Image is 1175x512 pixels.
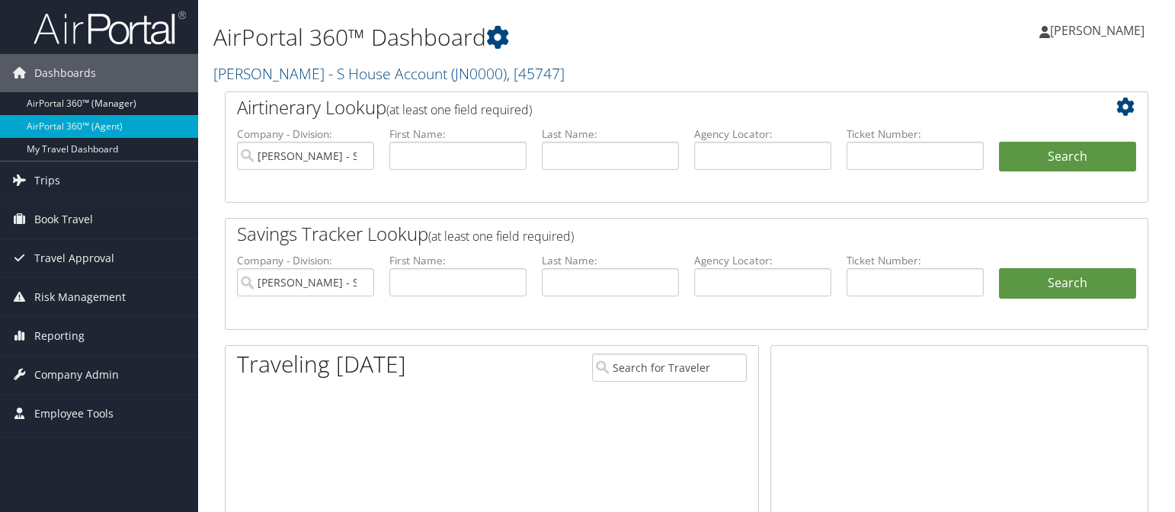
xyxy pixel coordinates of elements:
img: airportal-logo.png [34,10,186,46]
span: Company Admin [34,356,119,394]
a: [PERSON_NAME] [1039,8,1160,53]
span: Reporting [34,317,85,355]
span: (at least one field required) [386,101,532,118]
label: Last Name: [542,253,679,268]
label: Ticket Number: [847,126,984,142]
label: First Name: [389,126,527,142]
span: Trips [34,162,60,200]
span: (at least one field required) [428,228,574,245]
label: Agency Locator: [694,253,831,268]
span: Book Travel [34,200,93,238]
span: ( JN0000 ) [451,63,507,84]
a: Search [999,268,1136,299]
label: Agency Locator: [694,126,831,142]
span: [PERSON_NAME] [1050,22,1145,39]
label: First Name: [389,253,527,268]
input: Search for Traveler [592,354,747,382]
input: search accounts [237,268,374,296]
label: Company - Division: [237,253,374,268]
h1: AirPortal 360™ Dashboard [213,21,844,53]
label: Company - Division: [237,126,374,142]
h1: Traveling [DATE] [237,348,406,380]
button: Search [999,142,1136,172]
span: , [ 45747 ] [507,63,565,84]
span: Dashboards [34,54,96,92]
label: Last Name: [542,126,679,142]
h2: Savings Tracker Lookup [237,221,1059,247]
a: [PERSON_NAME] - S House Account [213,63,565,84]
span: Risk Management [34,278,126,316]
span: Travel Approval [34,239,114,277]
h2: Airtinerary Lookup [237,94,1059,120]
label: Ticket Number: [847,253,984,268]
span: Employee Tools [34,395,114,433]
